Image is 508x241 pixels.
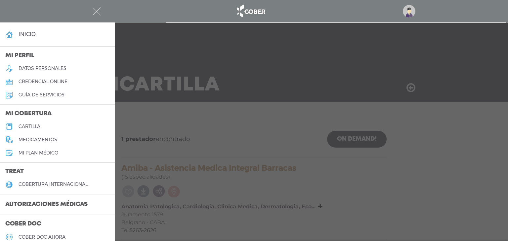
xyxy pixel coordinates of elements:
h5: cartilla [19,124,40,129]
h5: medicamentos [19,137,57,143]
h5: guía de servicios [19,92,64,98]
h5: Mi plan médico [19,150,58,156]
img: logo_cober_home-white.png [233,3,268,19]
img: profile-placeholder.svg [403,5,415,17]
h5: credencial online [19,79,67,85]
h4: inicio [19,31,36,37]
img: Cober_menu-close-white.svg [93,7,101,16]
h5: cobertura internacional [19,182,88,187]
h5: Cober doc ahora [19,234,65,240]
h5: datos personales [19,66,66,71]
